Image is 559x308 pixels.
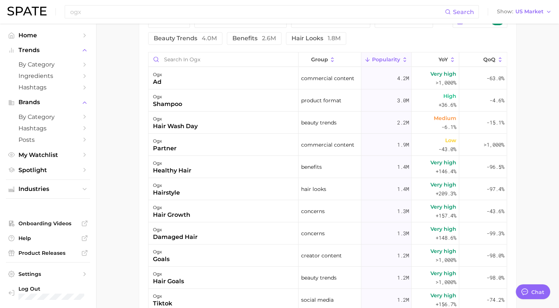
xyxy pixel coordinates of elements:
span: commercial content [301,74,354,83]
span: Industries [18,186,78,192]
span: US Market [515,10,543,14]
span: Help [18,235,78,242]
span: beauty trends [301,273,337,282]
a: Posts [6,134,90,146]
button: Industries [6,184,90,195]
button: YoY [412,52,459,67]
button: ogxshampooproduct format3.0mHigh+36.6%-4.6% [149,89,507,112]
span: Low [445,136,456,145]
span: +148.6% [436,233,456,242]
span: Very high [430,291,456,300]
span: benefits [232,35,276,41]
span: 1.8m [328,35,341,42]
button: ogxhealthy hairbenefits1.4mVery high+146.4%-96.5% [149,156,507,178]
div: healthy hair [153,166,191,175]
a: by Category [6,111,90,123]
span: Log Out [18,285,84,292]
span: Very high [430,225,456,233]
span: -74.2% [486,295,504,304]
span: -96.5% [486,162,504,171]
div: shampoo [153,100,182,109]
div: ogx [153,92,182,101]
span: 2.6m [262,35,276,42]
span: Posts [18,136,78,143]
a: by Category [6,59,90,70]
div: damaged hair [153,233,198,242]
div: ogx [153,137,177,146]
a: Spotlight [6,164,90,176]
span: +146.4% [436,167,456,176]
span: product format [301,96,341,105]
span: Very high [430,180,456,189]
span: -98.0% [486,273,504,282]
button: ShowUS Market [495,7,553,17]
a: Settings [6,268,90,280]
span: by Category [18,113,78,120]
span: Hashtags [18,125,78,132]
span: 4.2m [397,74,409,83]
span: Ingredients [18,72,78,79]
span: Very high [430,269,456,278]
button: ogxhair goalsbeauty trends1.2mVery high>1,000%-98.0% [149,267,507,289]
div: ad [153,78,162,86]
span: Very high [430,247,456,256]
button: Brands [6,97,90,108]
span: commercial content [301,140,354,149]
span: by Category [18,61,78,68]
a: Help [6,233,90,244]
span: 1.9m [397,140,409,149]
div: hair goals [153,277,184,286]
span: creator content [301,251,342,260]
div: ogx [153,225,198,234]
span: concerns [301,207,325,216]
span: -63.0% [486,74,504,83]
span: 1.3m [397,207,409,216]
span: >1,000% [483,141,504,148]
span: Brands [18,99,78,106]
button: ogxpartnercommercial content1.9mLow-43.0%>1,000% [149,134,507,156]
span: -6.1% [442,123,456,131]
span: Popularity [372,57,400,62]
div: ogx [153,270,184,278]
span: 1.2m [397,251,409,260]
span: concerns [380,18,427,24]
span: Very high [430,69,456,78]
input: Search in ogx [149,52,298,66]
button: QoQ [459,52,507,67]
img: SPATE [7,7,47,16]
span: YoY [439,57,448,62]
span: 1.2m [397,273,409,282]
span: commercial content [200,18,281,24]
div: goals [153,255,170,264]
a: Home [6,30,90,41]
span: 1.4m [397,162,409,171]
div: tiktok [153,299,172,308]
span: -97.4% [486,185,504,194]
button: ogxdamaged hairconcerns1.3mVery high+148.6%-99.3% [149,222,507,244]
a: Product Releases [6,247,90,259]
div: hair growth [153,211,190,219]
span: Medium [434,114,456,123]
span: Search [453,8,474,16]
span: 3.0m [397,96,409,105]
span: >1,000% [436,79,456,86]
a: Onboarding Videos [6,218,90,229]
span: >1,000% [436,256,456,263]
span: 1.3m [397,229,409,238]
span: Settings [18,271,78,277]
button: Popularity [361,52,412,67]
span: hair looks [292,35,341,41]
span: benefits [301,162,322,171]
div: hairstyle [153,188,180,197]
span: Very high [430,158,456,167]
span: Onboarding Videos [18,220,78,227]
button: Trends [6,45,90,56]
span: social media [301,295,334,304]
span: Product Releases [18,250,78,256]
span: 2.2m [397,118,409,127]
div: hair wash day [153,122,198,131]
a: Hashtags [6,123,90,134]
span: 4.0m [202,35,217,42]
div: ogx [153,181,180,190]
span: Home [18,32,78,39]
